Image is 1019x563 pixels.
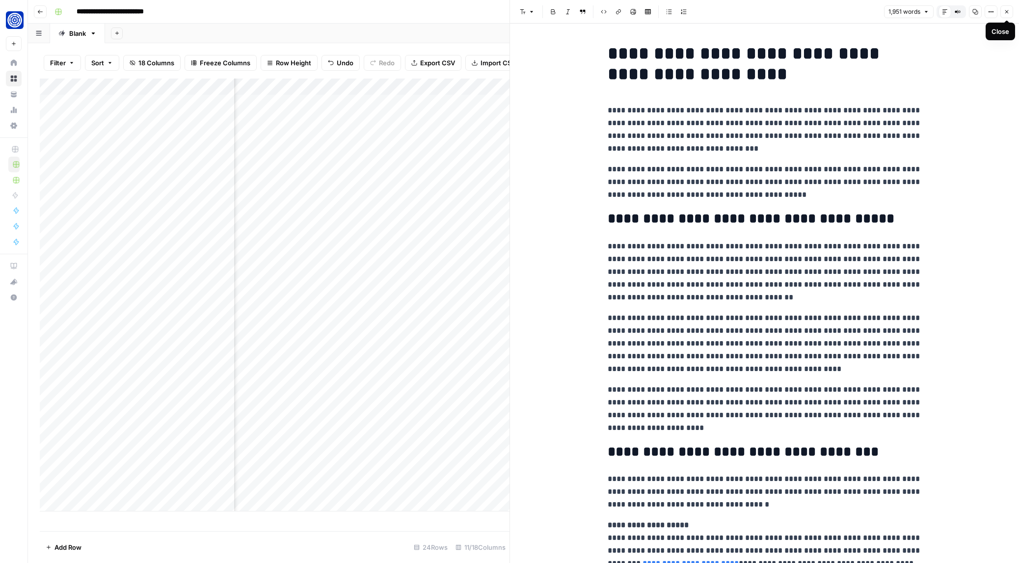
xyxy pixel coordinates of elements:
[200,58,250,68] span: Freeze Columns
[465,55,522,71] button: Import CSV
[405,55,461,71] button: Export CSV
[261,55,318,71] button: Row Height
[50,24,105,43] a: Blank
[44,55,81,71] button: Filter
[91,58,104,68] span: Sort
[322,55,360,71] button: Undo
[138,58,174,68] span: 18 Columns
[50,58,66,68] span: Filter
[6,102,22,118] a: Usage
[364,55,401,71] button: Redo
[6,55,22,71] a: Home
[6,258,22,274] a: AirOps Academy
[888,7,920,16] span: 1,951 words
[123,55,181,71] button: 18 Columns
[6,290,22,305] button: Help + Support
[85,55,119,71] button: Sort
[410,539,452,555] div: 24 Rows
[69,28,86,38] div: Blank
[6,118,22,134] a: Settings
[6,274,21,289] div: What's new?
[6,11,24,29] img: Fundwell Logo
[992,27,1009,36] div: Close
[884,5,934,18] button: 1,951 words
[481,58,516,68] span: Import CSV
[40,539,87,555] button: Add Row
[6,86,22,102] a: Your Data
[6,274,22,290] button: What's new?
[420,58,455,68] span: Export CSV
[452,539,510,555] div: 11/18 Columns
[276,58,311,68] span: Row Height
[379,58,395,68] span: Redo
[6,8,22,32] button: Workspace: Fundwell
[6,71,22,86] a: Browse
[337,58,353,68] span: Undo
[54,542,81,552] span: Add Row
[185,55,257,71] button: Freeze Columns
